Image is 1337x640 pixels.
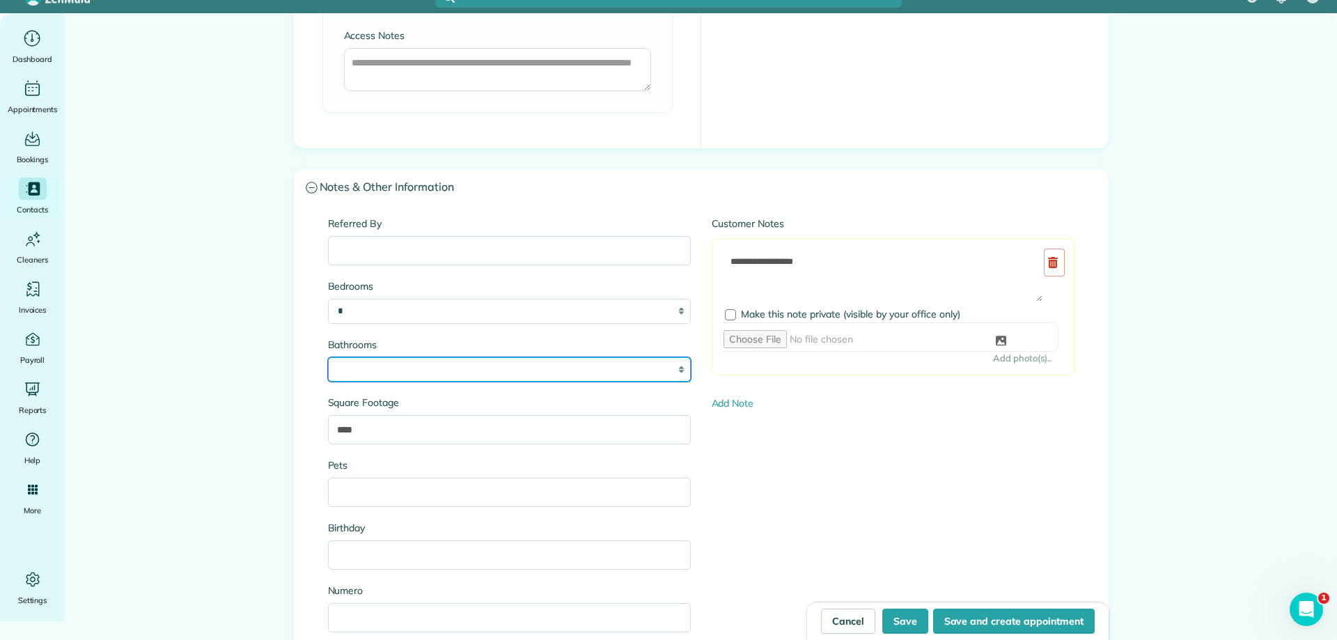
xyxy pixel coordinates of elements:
[344,29,651,42] label: Access Notes
[6,127,59,166] a: Bookings
[328,396,691,409] label: Square Footage
[328,584,691,598] label: Numero
[6,228,59,267] a: Cleaners
[882,609,928,634] button: Save
[1318,593,1329,604] span: 1
[6,378,59,417] a: Reports
[328,458,691,472] label: Pets
[20,353,45,367] span: Payroll
[712,397,754,409] a: Add Note
[19,403,47,417] span: Reports
[712,217,1074,231] label: Customer Notes
[24,504,41,517] span: More
[17,253,48,267] span: Cleaners
[6,27,59,66] a: Dashboard
[8,102,58,116] span: Appointments
[6,77,59,116] a: Appointments
[1290,593,1323,626] iframe: Intercom live chat
[328,217,691,231] label: Referred By
[821,609,875,634] a: Cancel
[328,279,691,293] label: Bedrooms
[6,428,59,467] a: Help
[328,338,691,352] label: Bathrooms
[17,153,49,166] span: Bookings
[295,170,1108,205] a: Notes & Other Information
[13,52,52,66] span: Dashboard
[741,308,960,320] span: Make this note private (visible by your office only)
[19,303,47,317] span: Invoices
[328,521,691,535] label: Birthday
[24,453,41,467] span: Help
[18,593,47,607] span: Settings
[933,609,1095,634] button: Save and create appointment
[17,203,48,217] span: Contacts
[6,278,59,317] a: Invoices
[6,178,59,217] a: Contacts
[6,568,59,607] a: Settings
[6,328,59,367] a: Payroll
